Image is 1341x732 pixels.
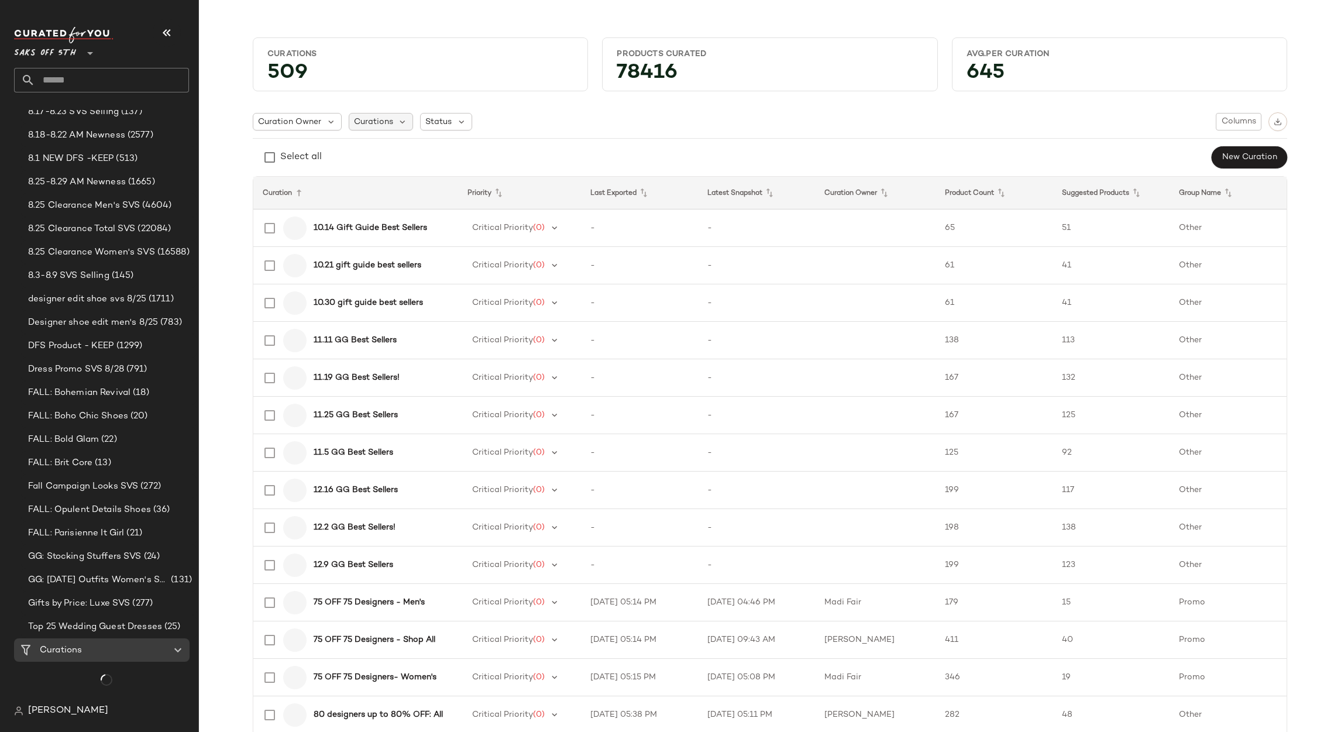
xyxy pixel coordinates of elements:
span: Status [425,116,452,128]
span: Fall Campaign Looks SVS [28,480,138,493]
th: Latest Snapshot [698,177,815,209]
span: Critical Priority [472,224,533,232]
td: - [698,434,815,472]
td: Other [1170,434,1287,472]
td: [DATE] 05:08 PM [698,659,815,696]
span: Curation Owner [258,116,321,128]
span: (0) [533,411,545,420]
span: 8.3-8.9 SVS Selling [28,269,109,283]
span: Critical Priority [472,373,533,382]
th: Suggested Products [1053,177,1170,209]
span: Columns [1221,117,1256,126]
span: 8.1 NEW DFS -KEEP [28,152,114,166]
b: 12.2 GG Best Sellers! [314,521,396,534]
td: Other [1170,472,1287,509]
span: (2577) [125,129,153,142]
th: Curation Owner [815,177,936,209]
span: (24) [142,550,160,563]
span: GG: [DATE] Outfits Women's SVS [28,573,169,587]
th: Product Count [936,177,1053,209]
td: Other [1170,284,1287,322]
span: (16588) [155,246,190,259]
div: Avg.per Curation [967,49,1273,60]
td: - [581,209,698,247]
span: Gifts by Price: Luxe SVS [28,597,130,610]
td: Other [1170,509,1287,547]
span: Critical Priority [472,298,533,307]
div: 78416 [607,64,932,86]
span: (0) [533,298,545,307]
td: Other [1170,247,1287,284]
td: 411 [936,621,1053,659]
td: [DATE] 05:14 PM [581,621,698,659]
span: Critical Priority [472,411,533,420]
div: Select all [280,150,322,164]
span: Dress Promo SVS 8/28 [28,363,124,376]
span: (0) [533,448,545,457]
span: (22084) [135,222,171,236]
button: New Curation [1212,146,1287,169]
td: 346 [936,659,1053,696]
td: - [581,547,698,584]
b: 11.19 GG Best Sellers! [314,372,400,384]
td: - [698,397,815,434]
span: (25) [162,620,181,634]
td: Promo [1170,621,1287,659]
td: [DATE] 04:46 PM [698,584,815,621]
span: 8.18-8.22 AM Newness [28,129,125,142]
td: 123 [1053,547,1170,584]
td: 167 [936,359,1053,397]
img: cfy_white_logo.C9jOOHJF.svg [14,27,114,43]
span: Critical Priority [472,710,533,719]
td: - [581,359,698,397]
td: 40 [1053,621,1170,659]
b: 11.25 GG Best Sellers [314,409,398,421]
span: (13) [92,456,111,470]
b: 12.16 GG Best Sellers [314,484,398,496]
td: - [581,397,698,434]
span: New Curation [1222,153,1277,162]
span: (272) [138,480,161,493]
span: (791) [124,363,147,376]
td: Other [1170,359,1287,397]
span: (131) [169,573,192,587]
td: Other [1170,547,1287,584]
span: (145) [109,269,134,283]
span: (0) [533,561,545,569]
span: Critical Priority [472,336,533,345]
td: Promo [1170,659,1287,696]
span: Saks OFF 5TH [14,40,76,61]
span: (137) [119,105,142,119]
span: GG: Stocking Stuffers SVS [28,550,142,563]
td: 125 [936,434,1053,472]
img: svg%3e [1274,118,1282,126]
span: FALL: Boho Chic Shoes [28,410,128,423]
span: FALL: Bold Glam [28,433,99,446]
button: Columns [1216,113,1261,130]
td: - [698,547,815,584]
td: 51 [1053,209,1170,247]
td: 61 [936,284,1053,322]
span: Critical Priority [472,635,533,644]
td: 199 [936,472,1053,509]
span: 8.25 Clearance Women's SVS [28,246,155,259]
th: Priority [458,177,581,209]
img: svg%3e [14,706,23,716]
span: (20) [128,410,148,423]
span: Critical Priority [472,486,533,494]
span: (1665) [126,176,155,189]
span: (1299) [114,339,143,353]
td: 15 [1053,584,1170,621]
th: Curation [253,177,458,209]
span: (0) [533,261,545,270]
td: - [581,284,698,322]
td: 113 [1053,322,1170,359]
td: Madi Fair [815,659,936,696]
td: - [698,209,815,247]
td: [DATE] 09:43 AM [698,621,815,659]
span: (0) [533,224,545,232]
td: 125 [1053,397,1170,434]
td: [PERSON_NAME] [815,621,936,659]
th: Last Exported [581,177,698,209]
th: Group Name [1170,177,1287,209]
